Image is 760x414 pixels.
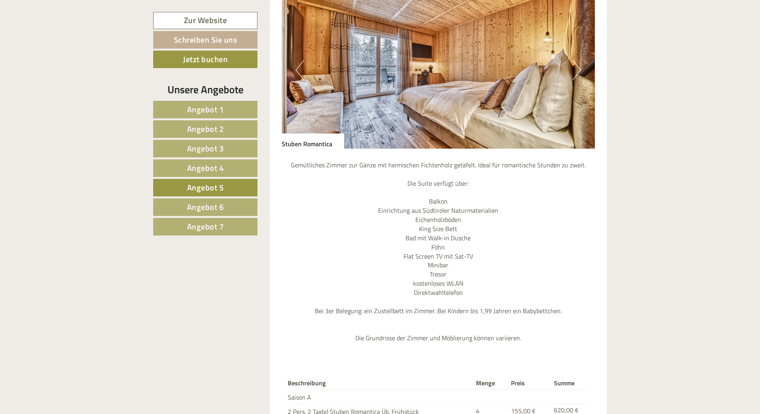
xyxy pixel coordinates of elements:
[187,142,224,155] span: Angebot 3
[282,161,595,343] p: Gemütliches Zimmer zur Gänze mit heimischen Fichtenholz getäfelt. Ideal für romantische Stunden z...
[153,31,257,49] a: Schreiben Sie uns
[187,103,224,116] span: Angebot 1
[153,82,257,97] div: Unsere Angebote
[187,181,224,194] span: Angebot 5
[187,162,224,174] span: Angebot 4
[187,123,224,135] span: Angebot 2
[508,377,550,389] th: Preis
[187,201,224,213] span: Angebot 6
[187,220,224,233] span: Angebot 7
[296,60,304,80] button: Previous
[288,389,473,404] td: Saison A
[282,133,344,149] div: Stuben Romantica
[551,377,589,389] th: Summe
[153,12,257,29] a: Zur Website
[573,60,581,80] button: Next
[288,377,473,389] th: Beschreibung
[473,377,508,389] th: Menge
[153,51,257,68] a: Jetzt buchen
